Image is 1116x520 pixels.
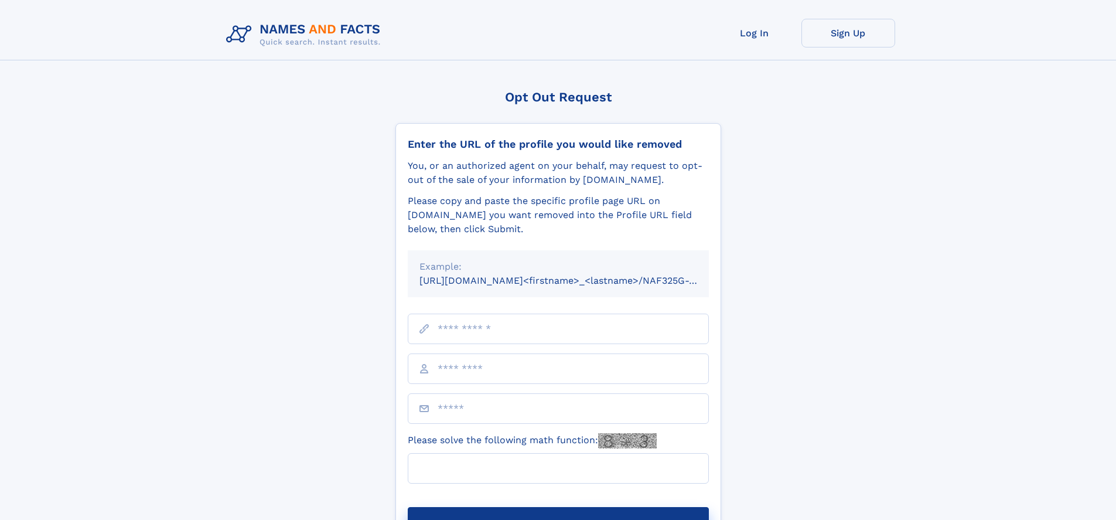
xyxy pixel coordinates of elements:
[408,138,709,151] div: Enter the URL of the profile you would like removed
[708,19,801,47] a: Log In
[801,19,895,47] a: Sign Up
[408,433,657,448] label: Please solve the following math function:
[395,90,721,104] div: Opt Out Request
[408,194,709,236] div: Please copy and paste the specific profile page URL on [DOMAIN_NAME] you want removed into the Pr...
[408,159,709,187] div: You, or an authorized agent on your behalf, may request to opt-out of the sale of your informatio...
[419,260,697,274] div: Example:
[221,19,390,50] img: Logo Names and Facts
[419,275,731,286] small: [URL][DOMAIN_NAME]<firstname>_<lastname>/NAF325G-xxxxxxxx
